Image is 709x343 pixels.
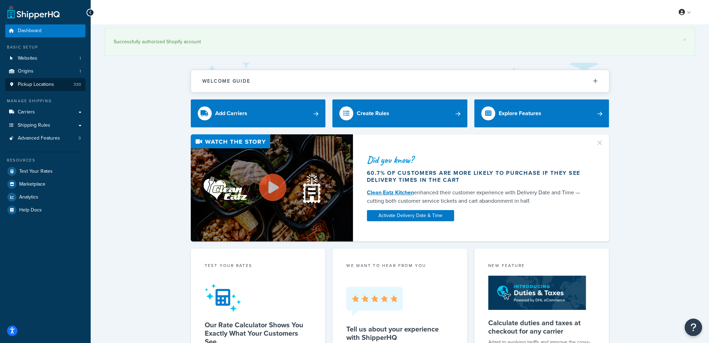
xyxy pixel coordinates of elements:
[205,262,312,270] div: Test your rates
[5,178,85,191] a: Marketplace
[488,319,595,335] h5: Calculate duties and taxes at checkout for any carrier
[191,70,609,92] button: Welcome Guide
[5,98,85,104] div: Manage Shipping
[19,169,53,174] span: Test Your Rates
[5,78,85,91] a: Pickup Locations330
[19,181,45,187] span: Marketplace
[367,188,414,196] a: Clean Eatz Kitchen
[5,157,85,163] div: Resources
[5,165,85,178] a: Test Your Rates
[5,106,85,119] a: Carriers
[19,207,42,213] span: Help Docs
[80,55,81,61] span: 1
[367,170,587,184] div: 60.7% of customers are more likely to purchase if they see delivery times in the cart
[474,99,609,127] a: Explore Features
[488,262,595,270] div: New Feature
[5,191,85,203] a: Analytics
[5,52,85,65] li: Websites
[367,155,587,165] div: Did you know?
[5,24,85,37] a: Dashboard
[5,44,85,50] div: Basic Setup
[191,134,353,241] img: Video thumbnail
[18,68,33,74] span: Origins
[18,135,60,141] span: Advanced Features
[5,65,85,78] a: Origins1
[80,68,81,74] span: 1
[5,78,85,91] li: Pickup Locations
[18,55,37,61] span: Websites
[202,79,250,84] h2: Welcome Guide
[332,99,467,127] a: Create Rules
[357,109,389,118] div: Create Rules
[5,132,85,145] li: Advanced Features
[18,109,35,115] span: Carriers
[5,52,85,65] a: Websites1
[5,119,85,132] a: Shipping Rules
[499,109,541,118] div: Explore Features
[18,82,54,88] span: Pickup Locations
[18,122,50,128] span: Shipping Rules
[685,319,702,336] button: Open Resource Center
[19,194,38,200] span: Analytics
[74,82,81,88] span: 330
[346,262,453,269] p: we want to hear from you
[683,37,686,43] a: ×
[191,99,326,127] a: Add Carriers
[367,188,587,205] div: enhanced their customer experience with Delivery Date and Time — cutting both customer service ti...
[215,109,247,118] div: Add Carriers
[5,204,85,216] a: Help Docs
[18,28,42,34] span: Dashboard
[367,210,454,221] a: Activate Delivery Date & Time
[78,135,81,141] span: 3
[5,65,85,78] li: Origins
[5,132,85,145] a: Advanced Features3
[114,37,686,47] div: Successfully authorized Shopify account
[346,325,453,342] h5: Tell us about your experience with ShipperHQ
